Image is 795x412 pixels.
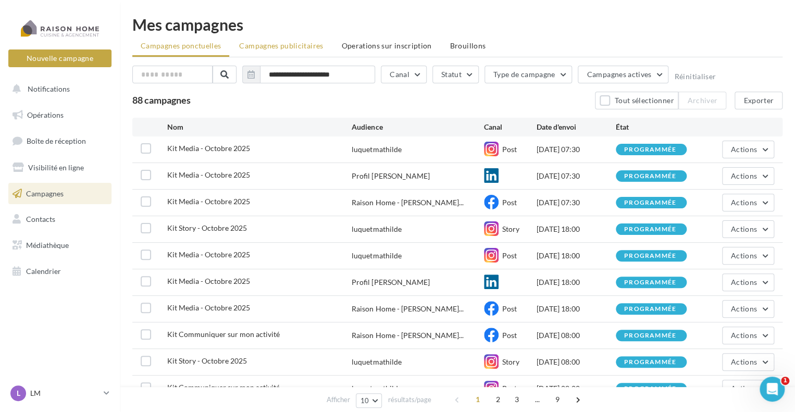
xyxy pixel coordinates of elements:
span: Kit Media - Octobre 2025 [167,277,250,285]
span: 3 [508,391,525,408]
div: Audience [352,122,483,132]
button: Actions [722,220,774,238]
span: Post [502,331,517,340]
div: programmée [624,173,676,180]
div: luquetmathilde [352,383,401,394]
span: 10 [361,396,369,405]
div: [DATE] 07:30 [537,144,616,155]
button: Nouvelle campagne [8,49,111,67]
span: résultats/page [388,395,431,405]
a: Visibilité en ligne [6,157,114,179]
button: Archiver [678,92,726,109]
span: Actions [731,171,757,180]
div: [DATE] 18:00 [537,304,616,314]
div: [DATE] 08:00 [537,357,616,367]
span: Notifications [28,84,70,93]
div: Mes campagnes [132,17,782,32]
div: [DATE] 18:00 [537,224,616,234]
span: Actions [731,331,757,340]
span: Afficher [327,395,350,405]
button: Exporter [735,92,782,109]
div: programmée [624,253,676,259]
div: Date d'envoi [537,122,616,132]
div: État [616,122,695,132]
span: Actions [731,357,757,366]
span: Raison Home - [PERSON_NAME]... [352,330,463,341]
button: Actions [722,141,774,158]
span: 1 [469,391,486,408]
span: Post [502,198,517,207]
button: Actions [722,380,774,397]
div: programmée [624,146,676,153]
span: L [17,388,20,398]
button: Notifications [6,78,109,100]
span: Actions [731,278,757,286]
div: programmée [624,306,676,313]
span: Kit Media - Octobre 2025 [167,250,250,259]
span: Campagnes [26,189,64,197]
a: Médiathèque [6,234,114,256]
span: Calendrier [26,267,61,276]
div: programmée [624,279,676,286]
span: Kit Media - Octobre 2025 [167,144,250,153]
span: Actions [731,198,757,207]
span: Kit Communiquer sur mon activité [167,330,280,339]
button: Actions [722,247,774,265]
span: Post [502,251,517,260]
button: Actions [722,167,774,185]
a: Opérations [6,104,114,126]
div: programmée [624,332,676,339]
button: Campagnes actives [578,66,668,83]
span: Actions [731,304,757,313]
span: Post [502,384,517,393]
div: [DATE] 08:00 [537,330,616,341]
div: [DATE] 18:00 [537,277,616,288]
div: luquetmathilde [352,144,401,155]
span: Kit Media - Octobre 2025 [167,170,250,179]
button: Actions [722,353,774,371]
span: Post [502,145,517,154]
div: [DATE] 08:00 [537,383,616,394]
div: luquetmathilde [352,357,401,367]
span: Story [502,224,519,233]
span: Campagnes actives [587,70,651,79]
div: programmée [624,199,676,206]
div: Profil [PERSON_NAME] [352,277,429,288]
span: Actions [731,384,757,393]
a: L LM [8,383,111,403]
span: Kit Story - Octobre 2025 [167,356,247,365]
div: Canal [484,122,537,132]
span: Operations sur inscription [341,41,431,50]
span: ... [529,391,545,408]
div: programmée [624,385,676,392]
span: 2 [490,391,506,408]
div: Nom [167,122,352,132]
div: luquetmathilde [352,224,401,234]
span: Boîte de réception [27,136,86,145]
span: Post [502,304,517,313]
button: Actions [722,300,774,318]
span: Story [502,357,519,366]
span: Raison Home - [PERSON_NAME]... [352,304,463,314]
span: Kit Media - Octobre 2025 [167,303,250,312]
span: Contacts [26,215,55,223]
span: Actions [731,145,757,154]
iframe: Intercom live chat [760,377,785,402]
button: Actions [722,327,774,344]
button: Actions [722,194,774,211]
span: Kit Media - Octobre 2025 [167,197,250,206]
div: programmée [624,359,676,366]
span: Campagnes publicitaires [239,41,323,50]
span: 1 [781,377,789,385]
span: Brouillons [450,41,486,50]
button: Tout sélectionner [595,92,678,109]
a: Calendrier [6,260,114,282]
a: Contacts [6,208,114,230]
span: 9 [549,391,566,408]
div: [DATE] 07:30 [537,171,616,181]
div: Profil [PERSON_NAME] [352,171,429,181]
div: luquetmathilde [352,251,401,261]
a: Campagnes [6,183,114,205]
div: [DATE] 07:30 [537,197,616,208]
button: Canal [381,66,427,83]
